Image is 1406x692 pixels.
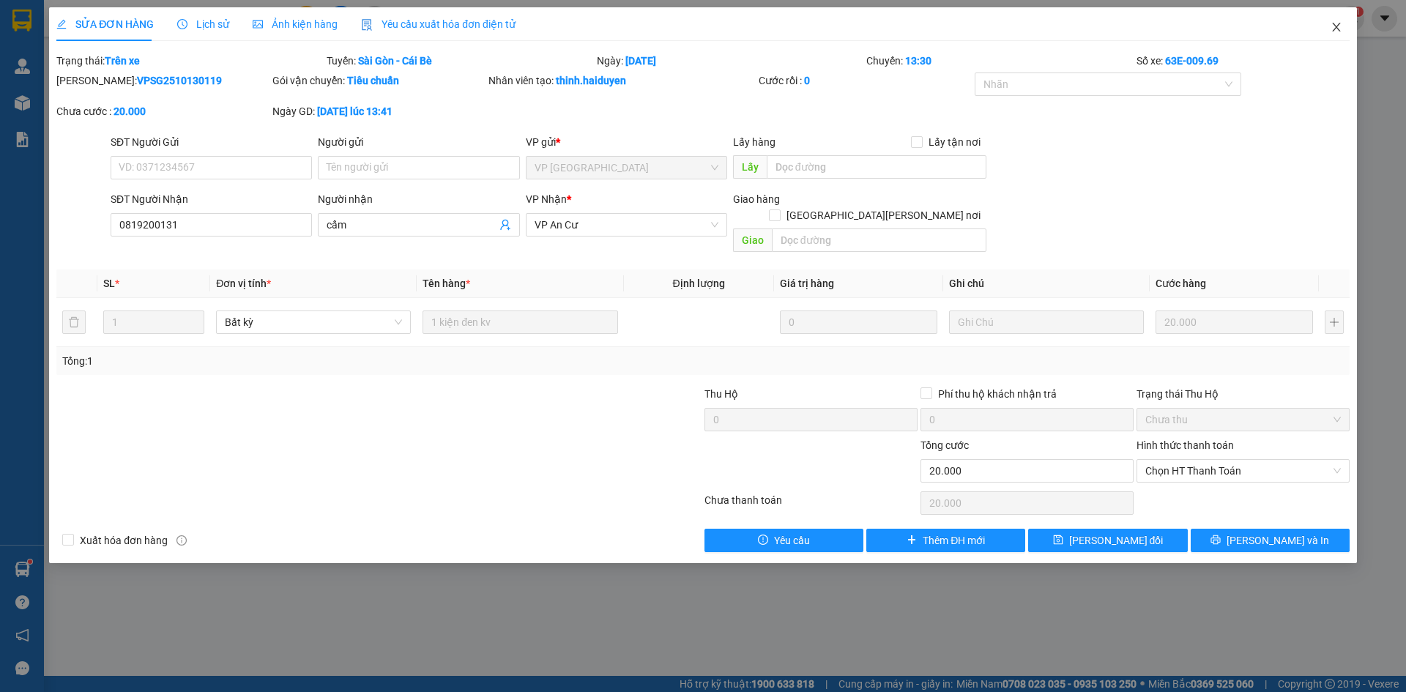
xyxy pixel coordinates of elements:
[11,96,35,111] span: Rồi :
[114,105,146,117] b: 20.000
[1145,409,1341,431] span: Chưa thu
[1028,529,1187,552] button: save[PERSON_NAME] đổi
[103,278,115,289] span: SL
[932,386,1063,402] span: Phí thu hộ khách nhận trả
[780,278,834,289] span: Giá trị hàng
[1210,535,1221,546] span: printer
[767,155,986,179] input: Dọc đường
[361,19,373,31] img: icon
[125,14,160,29] span: Nhận:
[62,310,86,334] button: delete
[733,155,767,179] span: Lấy
[253,19,263,29] span: picture
[137,75,222,86] b: VPSG2510130119
[125,12,274,48] div: VP [GEOGRAPHIC_DATA]
[272,72,486,89] div: Gói vận chuyển:
[1156,278,1206,289] span: Cước hàng
[125,65,274,86] div: 0949161877
[105,55,140,67] b: Trên xe
[865,53,1135,69] div: Chuyến:
[1069,532,1164,548] span: [PERSON_NAME] đổi
[499,219,511,231] span: user-add
[943,269,1150,298] th: Ghi chú
[177,18,229,30] span: Lịch sử
[318,134,519,150] div: Người gửi
[177,19,187,29] span: clock-circle
[733,136,775,148] span: Lấy hàng
[12,48,115,68] div: 0867467032
[949,310,1144,334] input: Ghi Chú
[111,191,312,207] div: SĐT Người Nhận
[1137,386,1350,402] div: Trạng thái Thu Hộ
[488,72,756,89] div: Nhân viên tạo:
[780,310,937,334] input: 0
[866,529,1025,552] button: plusThêm ĐH mới
[1145,460,1341,482] span: Chọn HT Thanh Toán
[74,532,174,548] span: Xuất hóa đơn hàng
[11,94,117,112] div: 20.000
[176,535,187,546] span: info-circle
[317,105,393,117] b: [DATE] lúc 13:41
[535,214,718,236] span: VP An Cư
[907,535,917,546] span: plus
[347,75,399,86] b: Tiêu chuẩn
[318,191,519,207] div: Người nhận
[125,48,274,65] div: NHÃ UYÊN
[905,55,931,67] b: 13:30
[423,310,617,334] input: VD: Bàn, Ghế
[595,53,866,69] div: Ngày:
[216,278,271,289] span: Đơn vị tính
[704,529,863,552] button: exclamation-circleYêu cầu
[111,134,312,150] div: SĐT Người Gửi
[625,55,656,67] b: [DATE]
[325,53,595,69] div: Tuyến:
[920,439,969,451] span: Tổng cước
[556,75,626,86] b: thinh.haiduyen
[225,311,402,333] span: Bất kỳ
[272,103,486,119] div: Ngày GD:
[535,157,718,179] span: VP Sài Gòn
[759,72,972,89] div: Cước rồi :
[772,228,986,252] input: Dọc đường
[1053,535,1063,546] span: save
[923,134,986,150] span: Lấy tận nơi
[1191,529,1350,552] button: printer[PERSON_NAME] và In
[1156,310,1313,334] input: 0
[1325,310,1344,334] button: plus
[1137,439,1234,451] label: Hình thức thanh toán
[733,228,772,252] span: Giao
[12,30,115,48] div: KHOA
[703,492,919,518] div: Chưa thanh toán
[56,72,269,89] div: [PERSON_NAME]:
[526,134,727,150] div: VP gửi
[56,18,154,30] span: SỬA ĐƠN HÀNG
[253,18,338,30] span: Ảnh kiện hàng
[1331,21,1342,33] span: close
[358,55,432,67] b: Sài Gòn - Cái Bè
[56,19,67,29] span: edit
[758,535,768,546] span: exclamation-circle
[1165,55,1219,67] b: 63E-009.69
[361,18,516,30] span: Yêu cầu xuất hóa đơn điện tử
[12,12,115,30] div: VP An Cư
[56,103,269,119] div: Chưa cước :
[774,532,810,548] span: Yêu cầu
[704,388,738,400] span: Thu Hộ
[1316,7,1357,48] button: Close
[526,193,567,205] span: VP Nhận
[62,353,543,369] div: Tổng: 1
[673,278,725,289] span: Định lượng
[1135,53,1351,69] div: Số xe:
[733,193,780,205] span: Giao hàng
[804,75,810,86] b: 0
[923,532,985,548] span: Thêm ĐH mới
[1227,532,1329,548] span: [PERSON_NAME] và In
[55,53,325,69] div: Trạng thái:
[423,278,470,289] span: Tên hàng
[12,14,35,29] span: Gửi:
[781,207,986,223] span: [GEOGRAPHIC_DATA][PERSON_NAME] nơi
